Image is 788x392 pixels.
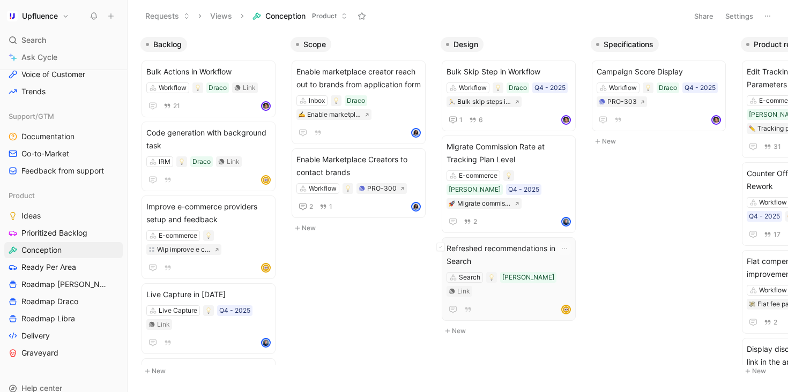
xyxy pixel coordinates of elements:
span: Specifications [604,39,653,50]
img: 💡 [179,159,185,165]
a: Ask Cycle [4,49,123,65]
span: Roadmap Libra [21,313,75,324]
span: Live Capture in [DATE] [146,288,271,301]
div: 💡 [331,95,341,106]
a: Ready Per Area [4,259,123,275]
div: [PERSON_NAME] [449,184,501,195]
div: Product [4,187,123,203]
a: Delivery [4,328,123,344]
img: Upfluence [7,11,18,21]
div: 💡 [176,156,187,167]
img: 💡 [205,232,212,239]
div: Enable marketplace creator reach out to brands from application form [307,109,361,120]
div: 💡 [643,82,653,93]
span: 2 [309,203,313,210]
span: 6 [479,117,483,123]
div: Workflow [759,285,787,296]
div: Draco [347,95,365,106]
h1: Upfluence [22,11,58,21]
span: Conception [265,11,306,21]
div: BacklogNew [136,32,286,383]
div: 💡 [343,183,353,194]
div: Q4 - 2025 [534,82,566,93]
div: Search [4,32,123,48]
button: Share [689,9,718,24]
span: Search [21,34,46,47]
a: Roadmap [PERSON_NAME] [4,276,123,292]
span: Documentation [21,131,75,142]
a: Enable Marketplace Creators to contact brandsWorkflowPRO-30021avatar [292,148,426,218]
button: 17 [762,229,783,240]
span: Enable marketplace creator reach out to brands from application form [296,65,421,91]
img: 💡 [505,172,512,179]
div: Wip improve e commerce providers setup and feedback [157,244,211,255]
div: IRM [159,156,170,167]
div: PRO-300 [367,183,397,194]
a: Graveyard [4,345,123,361]
a: Enable marketplace creator reach out to brands from application formInboxDraco✍️Enable marketplac... [292,61,426,144]
div: DashboardsVoice of CustomerTrends [4,46,123,100]
button: View actions [108,245,118,255]
a: Feedback from support [4,163,123,179]
img: 💡 [345,185,351,192]
div: Search [459,272,480,283]
button: 2 [296,200,315,213]
span: Enable Marketplace Creators to contact brands [296,153,421,179]
div: 💡 [493,82,503,93]
button: View actions [108,210,118,221]
span: Ideas [21,210,41,221]
button: 2 [462,216,479,228]
img: avatar [562,116,570,124]
span: Delivery [21,330,50,341]
div: Support/GTM [4,108,123,124]
div: Link [157,319,170,330]
img: 🏃 [449,99,455,105]
img: 💡 [205,307,212,314]
button: View actions [108,69,118,80]
div: 💡 [503,170,514,181]
img: ✏️ [749,125,755,132]
span: Bulk Actions in Workflow [146,65,271,78]
span: Roadmap [PERSON_NAME] [21,279,109,290]
a: Roadmap Libra [4,311,123,327]
span: Trends [21,86,46,97]
button: Scope [291,37,331,52]
img: avatar [262,102,270,110]
button: View actions [109,279,120,290]
button: 1 [447,114,465,126]
a: Bulk Actions in WorkflowWorkflowDracoLink21avatar [142,61,276,117]
button: Design [441,37,484,52]
button: 1 [317,201,334,213]
a: Improve e-commerce providers setup and feedbackE-commerceWip improve e commerce providers setup a... [142,195,276,279]
span: Feedback from support [21,165,104,176]
div: SpecificationsNew [586,32,737,153]
span: Prioritized Backlog [21,228,87,238]
a: Refreshed recommendations in SearchSearch[PERSON_NAME]Linkavatar [442,237,576,321]
div: Workflow [159,82,187,93]
span: Product [9,190,35,201]
button: View actions [108,131,118,142]
img: avatar [412,129,420,137]
span: Bulk Skip Step in Workflow [447,65,571,78]
button: View actions [108,330,118,341]
button: New [140,365,282,378]
div: DesignNew [436,32,586,343]
a: Roadmap Draco [4,293,123,310]
div: PRO-303 [607,96,637,107]
div: Workflow [609,82,637,93]
span: 21 [173,103,180,109]
div: Migrate commission rate at tracking plan and orders level [457,198,511,209]
img: avatar [262,339,270,346]
span: Support/GTM [9,111,54,122]
div: Workflow [309,183,337,194]
span: 1 [329,203,332,210]
button: New [591,135,732,148]
button: View actions [108,313,118,324]
span: Graveyard [21,348,58,358]
button: Requests [140,8,195,24]
div: 💡 [486,272,497,283]
a: Live Capture in [DATE]Live CaptureQ4 - 2025Linkavatar [142,283,276,354]
span: Conception [21,245,62,255]
div: E-commerce [459,170,497,181]
span: Backlog [153,39,182,50]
